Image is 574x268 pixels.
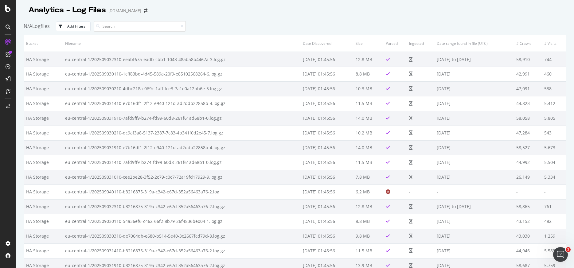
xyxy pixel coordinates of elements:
[353,126,384,140] td: 10.2 MB
[63,184,301,199] td: eu-central-1/202509040110-b3216875-319a-c342-e67d-352a56463a76-2.log
[29,5,106,15] div: Analytics - Log Files
[301,96,353,111] td: [DATE] 01:45:56
[63,35,301,52] th: Filename
[63,96,301,111] td: eu-central-1/202509031410-e7b16df1-2f12-e940-121d-ad2ddb22858b-4.log.gz
[301,214,353,229] td: [DATE] 01:45:56
[407,35,434,52] th: Ingested
[63,126,301,140] td: eu-central-1/202509030210-dc9af3a8-5137-2387-7c83-4b341f0d2e45-7.log.gz
[435,52,514,67] td: [DATE] to [DATE]
[553,247,568,262] iframe: Intercom live chat
[514,155,542,170] td: 44,992
[63,140,301,155] td: eu-central-1/202509031910-e7b16df1-2f12-e940-121d-ad2ddb22858b-4.log.gz
[353,35,384,52] th: Size
[435,155,514,170] td: [DATE]
[24,229,63,243] td: HA Storage
[435,35,514,52] th: Date range found in file (UTC)
[63,67,301,81] td: eu-central-1/202509030110-1cff83bd-4d45-589a-20f9-e85102568264-6.log.gz
[514,140,542,155] td: 58,527
[514,35,542,52] th: # Crawls
[542,35,566,52] th: # Visits
[353,199,384,214] td: 12.8 MB
[108,8,141,14] div: [DOMAIN_NAME]
[24,52,63,67] td: HA Storage
[24,111,63,126] td: HA Storage
[542,126,566,140] td: 543
[542,111,566,126] td: 5,805
[301,81,353,96] td: [DATE] 01:45:56
[514,229,542,243] td: 43,030
[24,23,32,29] span: N/A
[542,81,566,96] td: 538
[514,111,542,126] td: 58,058
[435,199,514,214] td: [DATE] to [DATE]
[24,35,63,52] th: Bucket
[24,96,63,111] td: HA Storage
[63,243,301,258] td: eu-central-1/202509031410-b3216875-319a-c342-e67d-352a56463a76-2.log.gz
[542,170,566,184] td: 5,334
[32,23,50,29] span: Logfiles
[301,126,353,140] td: [DATE] 01:45:56
[353,140,384,155] td: 14.0 MB
[407,184,434,199] td: -
[542,140,566,155] td: 5,673
[353,155,384,170] td: 11.5 MB
[566,247,571,252] span: 1
[56,21,91,31] button: Add Filters
[94,21,186,32] input: Search
[514,52,542,67] td: 58,910
[514,126,542,140] td: 47,284
[435,243,514,258] td: [DATE]
[24,184,63,199] td: HA Storage
[514,170,542,184] td: 26,149
[384,35,407,52] th: Parsed
[542,229,566,243] td: 1,259
[514,96,542,111] td: 44,823
[63,81,301,96] td: eu-central-1/202509030210-4dbc218a-069c-1aff-fce3-7a1e0a12bb6e-5.log.gz
[435,81,514,96] td: [DATE]
[301,243,353,258] td: [DATE] 01:45:56
[435,126,514,140] td: [DATE]
[301,229,353,243] td: [DATE] 01:45:56
[435,214,514,229] td: [DATE]
[63,52,301,67] td: eu-central-1/202509032310-eeabf67a-eadb-cbb1-1043-48aba8b4467a-3.log.gz
[353,52,384,67] td: 12.8 MB
[301,184,353,199] td: [DATE] 01:45:56
[353,229,384,243] td: 9.8 MB
[542,243,566,258] td: 5,583
[353,243,384,258] td: 11.5 MB
[24,81,63,96] td: HA Storage
[301,199,353,214] td: [DATE] 01:45:56
[63,229,301,243] td: eu-central-1/202509030310-de7064db-e680-b514-5e40-3c2667fcd79d-8.log.gz
[353,170,384,184] td: 7.8 MB
[435,67,514,81] td: [DATE]
[514,214,542,229] td: 43,152
[435,140,514,155] td: [DATE]
[24,126,63,140] td: HA Storage
[301,155,353,170] td: [DATE] 01:45:56
[435,96,514,111] td: [DATE]
[435,229,514,243] td: [DATE]
[514,243,542,258] td: 44,946
[63,111,301,126] td: eu-central-1/202509031910-7afd9ff9-b274-fd99-60d8-261f61ad68b1-0.log.gz
[24,67,63,81] td: HA Storage
[63,155,301,170] td: eu-central-1/202509031410-7afd9ff9-b274-fd99-60d8-261f61ad68b1-0.log.gz
[353,67,384,81] td: 8.8 MB
[63,214,301,229] td: eu-central-1/202509030110-54a36ef6-c462-66f2-8b79-26f4836be004-1.log.gz
[144,9,147,13] div: arrow-right-arrow-left
[435,170,514,184] td: [DATE]
[435,111,514,126] td: [DATE]
[353,184,384,199] td: 6.2 MB
[301,111,353,126] td: [DATE] 01:45:56
[542,67,566,81] td: 460
[24,140,63,155] td: HA Storage
[301,140,353,155] td: [DATE] 01:45:56
[353,214,384,229] td: 8.8 MB
[301,170,353,184] td: [DATE] 01:45:56
[301,35,353,52] th: Date Discovered
[542,155,566,170] td: 5,504
[353,81,384,96] td: 10.3 MB
[301,52,353,67] td: [DATE] 01:45:56
[353,111,384,126] td: 14.0 MB
[63,199,301,214] td: eu-central-1/202509032310-b3216875-319a-c342-e67d-352a56463a76-2.log.gz
[24,199,63,214] td: HA Storage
